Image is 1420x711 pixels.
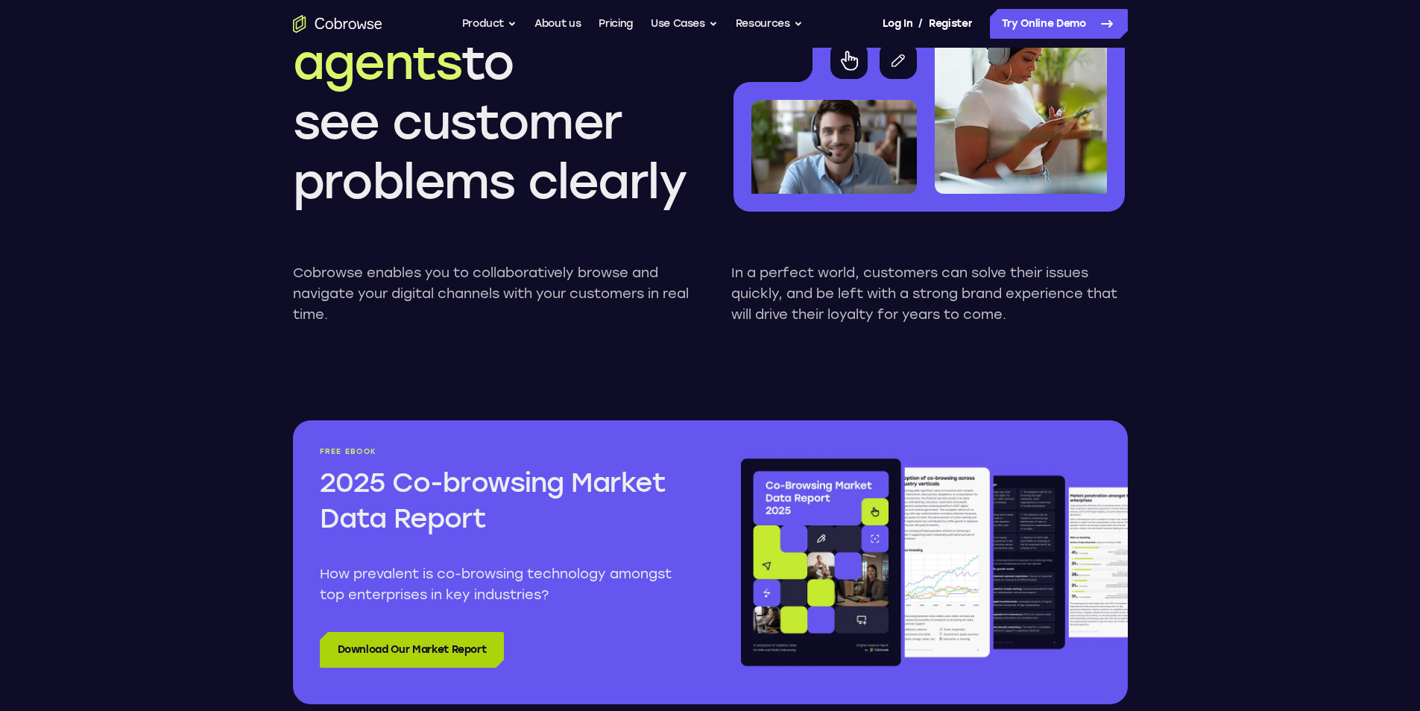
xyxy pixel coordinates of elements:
button: Use Cases [651,9,718,39]
a: Download Our Market Report [320,632,505,668]
a: Register [929,9,972,39]
span: / [918,15,923,33]
img: An agent wearing a headset [751,100,917,194]
a: About us [534,9,581,39]
p: Free ebook [320,447,684,456]
h2: 2025 Co-browsing Market Data Report [320,465,684,537]
button: Product [462,9,517,39]
p: In a perfect world, customers can solve their issues quickly, and be left with a strong brand exp... [731,262,1128,325]
a: Go to the home page [293,15,382,33]
a: Try Online Demo [990,9,1128,39]
button: Resources [736,9,803,39]
a: Pricing [599,9,633,39]
p: Cobrowse enables you to collaboratively browse and navigate your digital channels with your custo... [293,262,690,325]
a: Log In [883,9,912,39]
p: How prevalent is co-browsing technology amongst top enterprises in key industries? [320,563,684,605]
img: Co-browsing market overview report book pages [737,447,1128,677]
